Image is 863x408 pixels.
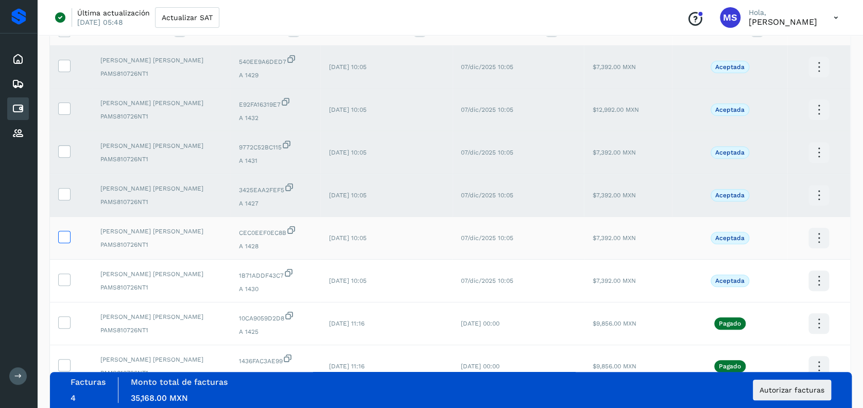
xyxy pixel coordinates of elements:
[100,197,222,207] span: PAMS810726NT1
[461,63,513,71] span: 07/dic/2025 10:05
[461,320,499,327] span: [DATE] 00:00
[239,140,312,152] span: 9772C52BC115
[760,386,824,394] span: Autorizar facturas
[77,8,150,18] p: Última actualización
[100,355,222,364] span: [PERSON_NAME] [PERSON_NAME]
[100,312,222,321] span: [PERSON_NAME] [PERSON_NAME]
[7,97,29,120] div: Cuentas por pagar
[239,225,312,237] span: CEC0EEF0EC8B
[749,17,817,27] p: Mariana Salazar
[239,199,312,208] span: A 1427
[100,269,222,279] span: [PERSON_NAME] [PERSON_NAME]
[461,149,513,156] span: 07/dic/2025 10:05
[461,363,499,370] span: [DATE] 00:00
[7,73,29,95] div: Embarques
[329,234,366,242] span: [DATE] 10:05
[329,106,366,113] span: [DATE] 10:05
[239,311,312,323] span: 10CA9059D2D8
[239,156,312,165] span: A 1431
[239,353,312,366] span: 1436FAC3AE99
[715,63,745,71] p: Aceptada
[100,184,222,193] span: [PERSON_NAME] [PERSON_NAME]
[329,149,366,156] span: [DATE] 10:05
[100,240,222,249] span: PAMS810726NT1
[329,320,364,327] span: [DATE] 11:16
[329,63,366,71] span: [DATE] 10:05
[329,363,364,370] span: [DATE] 11:16
[592,320,636,327] span: $9,856.00 MXN
[100,69,222,78] span: PAMS810726NT1
[239,113,312,123] span: A 1432
[155,7,219,28] button: Actualizar SAT
[71,377,106,387] label: Facturas
[239,97,312,109] span: E92FA16319E7
[131,393,188,403] span: 35,168.00 MXN
[7,122,29,145] div: Proveedores
[715,234,745,242] p: Aceptada
[239,71,312,80] span: A 1429
[592,106,638,113] span: $12,992.00 MXN
[239,327,312,336] span: A 1425
[461,277,513,284] span: 07/dic/2025 10:05
[592,234,635,242] span: $7,392.00 MXN
[715,106,745,113] p: Aceptada
[461,192,513,199] span: 07/dic/2025 10:05
[719,363,741,370] p: Pagado
[100,112,222,121] span: PAMS810726NT1
[329,277,366,284] span: [DATE] 10:05
[592,149,635,156] span: $7,392.00 MXN
[592,363,636,370] span: $9,856.00 MXN
[239,54,312,66] span: 540EE9A6DED7
[100,368,222,378] span: PAMS810726NT1
[239,182,312,195] span: 3425EAA2FEF5
[329,192,366,199] span: [DATE] 10:05
[239,370,312,379] span: A 1426
[719,320,741,327] p: Pagado
[715,192,745,199] p: Aceptada
[461,106,513,113] span: 07/dic/2025 10:05
[77,18,123,27] p: [DATE] 05:48
[162,14,213,21] span: Actualizar SAT
[100,141,222,150] span: [PERSON_NAME] [PERSON_NAME]
[239,268,312,280] span: 1B71ADDF43C7
[100,98,222,108] span: [PERSON_NAME] [PERSON_NAME]
[131,377,228,387] label: Monto total de facturas
[100,326,222,335] span: PAMS810726NT1
[749,8,817,17] p: Hola,
[100,227,222,236] span: [PERSON_NAME] [PERSON_NAME]
[592,63,635,71] span: $7,392.00 MXN
[7,48,29,71] div: Inicio
[715,277,745,284] p: Aceptada
[239,242,312,251] span: A 1428
[592,192,635,199] span: $7,392.00 MXN
[239,284,312,294] span: A 1430
[715,149,745,156] p: Aceptada
[461,234,513,242] span: 07/dic/2025 10:05
[100,155,222,164] span: PAMS810726NT1
[100,56,222,65] span: [PERSON_NAME] [PERSON_NAME]
[71,393,76,403] span: 4
[753,380,831,400] button: Autorizar facturas
[100,283,222,292] span: PAMS810726NT1
[592,277,635,284] span: $7,392.00 MXN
